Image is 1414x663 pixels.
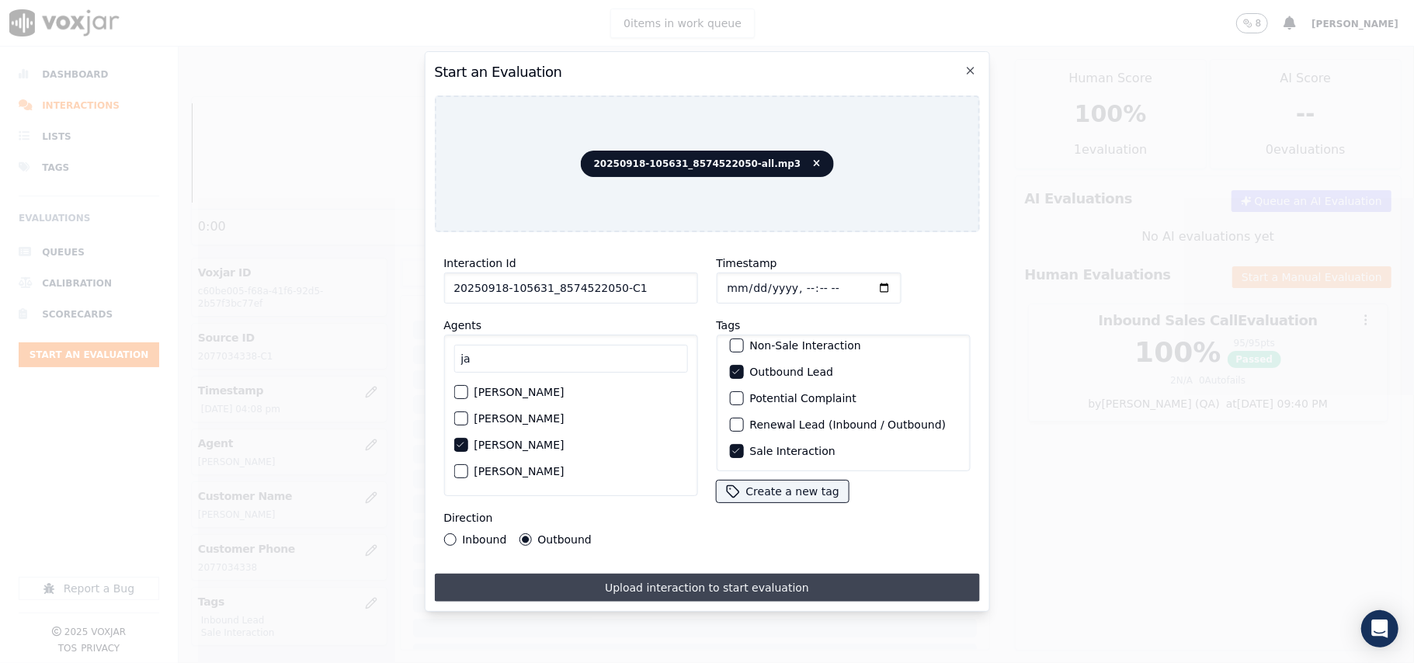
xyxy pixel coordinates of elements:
label: [PERSON_NAME] [474,439,564,450]
label: Interaction Id [443,257,516,269]
h2: Start an Evaluation [434,61,979,83]
label: Tags [716,319,740,331]
label: Timestamp [716,257,776,269]
button: Create a new tag [716,481,848,502]
label: Agents [443,319,481,331]
label: Outbound Lead [749,366,833,377]
label: Inbound [462,534,506,545]
label: Outbound [537,534,591,545]
label: Direction [443,512,492,524]
input: reference id, file name, etc [443,272,697,304]
label: [PERSON_NAME] [474,413,564,424]
label: Sale Interaction [749,446,835,456]
button: Upload interaction to start evaluation [434,574,979,602]
input: Search Agents... [453,345,687,373]
label: [PERSON_NAME] [474,466,564,477]
label: Potential Complaint [749,393,856,404]
label: Renewal Lead (Inbound / Outbound) [749,419,946,430]
label: Non-Sale Interaction [749,340,860,351]
div: Open Intercom Messenger [1361,610,1398,647]
label: [PERSON_NAME] [474,387,564,397]
span: 20250918-105631_8574522050-all.mp3 [581,151,834,177]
